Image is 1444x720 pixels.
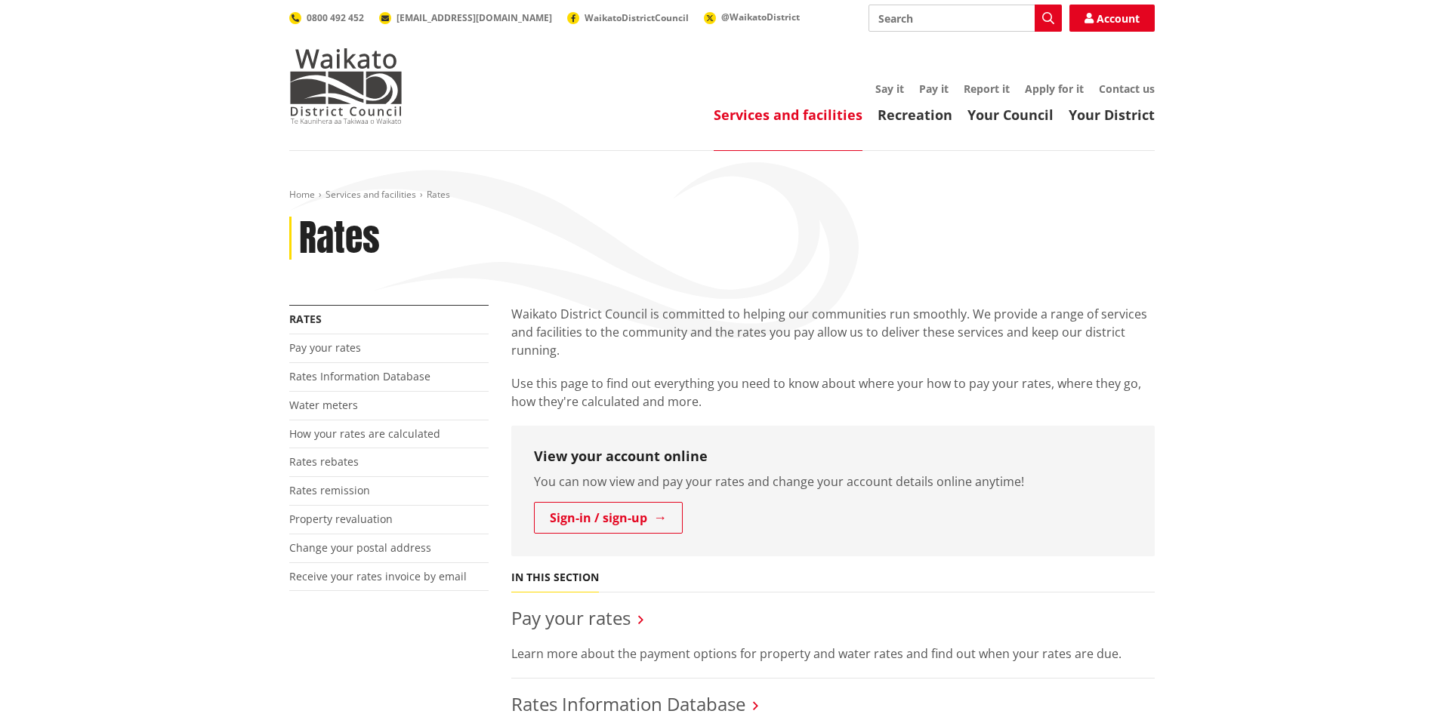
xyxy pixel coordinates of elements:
[585,11,689,24] span: WaikatoDistrictCouncil
[299,217,380,260] h1: Rates
[511,645,1155,663] p: Learn more about the payment options for property and water rates and find out when your rates ar...
[919,82,949,96] a: Pay it
[289,398,358,412] a: Water meters
[326,188,416,201] a: Services and facilities
[511,571,599,584] h5: In this section
[307,11,364,24] span: 0800 492 452
[534,502,683,534] a: Sign-in / sign-up
[289,11,364,24] a: 0800 492 452
[878,106,952,124] a: Recreation
[875,82,904,96] a: Say it
[534,472,1132,491] p: You can now view and pay your rates and change your account details online anytime!
[714,106,862,124] a: Services and facilities
[289,454,359,469] a: Rates rebates
[289,340,361,355] a: Pay your rates
[967,106,1054,124] a: Your Council
[1099,82,1155,96] a: Contact us
[1025,82,1084,96] a: Apply for it
[289,569,467,583] a: Receive your rates invoice by email
[289,189,1155,202] nav: breadcrumb
[289,512,393,526] a: Property revaluation
[396,11,552,24] span: [EMAIL_ADDRESS][DOMAIN_NAME]
[511,374,1155,411] p: Use this page to find out everything you need to know about where your how to pay your rates, whe...
[427,188,450,201] span: Rates
[511,605,631,630] a: Pay your rates
[289,188,315,201] a: Home
[379,11,552,24] a: [EMAIL_ADDRESS][DOMAIN_NAME]
[289,483,370,497] a: Rates remission
[289,369,430,383] a: Rates Information Database
[511,691,745,716] a: Rates Information Database
[721,11,800,23] span: @WaikatoDistrict
[704,11,800,23] a: @WaikatoDistrict
[567,11,689,24] a: WaikatoDistrictCouncil
[289,48,403,124] img: Waikato District Council - Te Kaunihera aa Takiwaa o Waikato
[511,305,1155,359] p: Waikato District Council is committed to helping our communities run smoothly. We provide a range...
[534,448,1132,465] h3: View your account online
[289,426,440,441] a: How your rates are calculated
[289,312,322,326] a: Rates
[289,540,431,555] a: Change your postal address
[869,5,1062,32] input: Search input
[1069,106,1155,124] a: Your District
[1069,5,1155,32] a: Account
[964,82,1010,96] a: Report it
